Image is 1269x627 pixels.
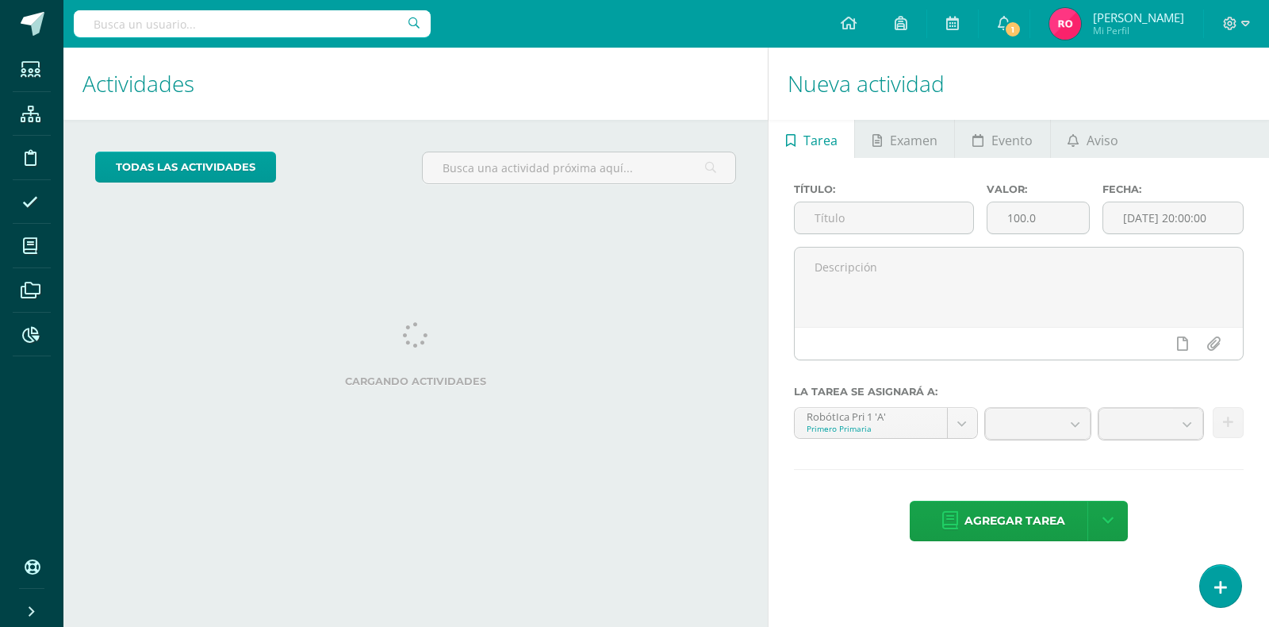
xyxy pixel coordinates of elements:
[987,183,1090,195] label: Valor:
[95,152,276,183] a: todas las Actividades
[1051,120,1136,158] a: Aviso
[855,120,954,158] a: Examen
[1004,21,1022,38] span: 1
[890,121,937,160] span: Examen
[807,423,935,434] div: Primero Primaria
[1093,24,1184,37] span: Mi Perfil
[1049,8,1081,40] img: 9ed3ab4ddce8f95826e4430dc4482ce6.png
[795,408,977,438] a: RobótIca Pri 1 'A'Primero Primaria
[807,408,935,423] div: RobótIca Pri 1 'A'
[1102,183,1244,195] label: Fecha:
[1087,121,1118,160] span: Aviso
[1103,202,1243,233] input: Fecha de entrega
[1093,10,1184,25] span: [PERSON_NAME]
[769,120,854,158] a: Tarea
[74,10,431,37] input: Busca un usuario...
[987,202,1089,233] input: Puntos máximos
[423,152,735,183] input: Busca una actividad próxima aquí...
[795,202,973,233] input: Título
[803,121,838,160] span: Tarea
[788,48,1250,120] h1: Nueva actividad
[95,375,736,387] label: Cargando actividades
[82,48,749,120] h1: Actividades
[794,183,974,195] label: Título:
[991,121,1033,160] span: Evento
[964,502,1065,540] span: Agregar tarea
[794,386,1244,398] label: La tarea se asignará a:
[955,120,1049,158] a: Evento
